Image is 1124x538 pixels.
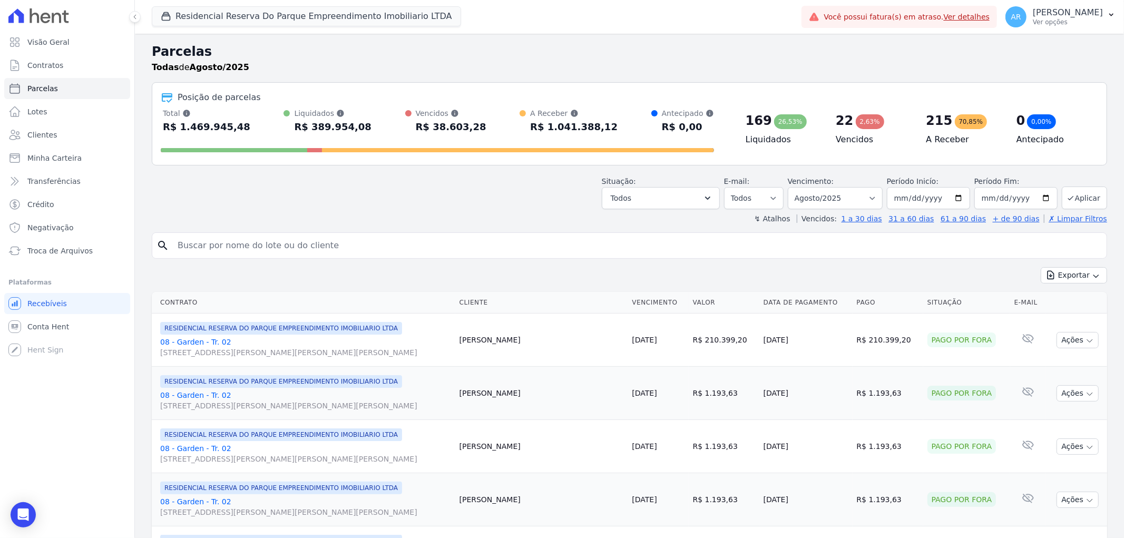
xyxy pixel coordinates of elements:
[853,314,923,367] td: R$ 210.399,20
[853,292,923,314] th: Pago
[853,420,923,473] td: R$ 1.193,63
[927,439,996,454] div: Pago por fora
[746,112,772,129] div: 169
[160,347,451,358] span: [STREET_ADDRESS][PERSON_NAME][PERSON_NAME][PERSON_NAME]
[27,60,63,71] span: Contratos
[160,454,451,464] span: [STREET_ADDRESS][PERSON_NAME][PERSON_NAME][PERSON_NAME]
[160,390,451,411] a: 08 - Garden - Tr. 02[STREET_ADDRESS][PERSON_NAME][PERSON_NAME][PERSON_NAME]
[152,61,249,74] p: de
[4,293,130,314] a: Recebíveis
[1057,492,1099,508] button: Ações
[1011,13,1021,21] span: AR
[157,239,169,252] i: search
[927,332,996,347] div: Pago por fora
[689,367,759,420] td: R$ 1.193,63
[1033,18,1103,26] p: Ver opções
[926,133,999,146] h4: A Receber
[824,12,990,23] span: Você possui fatura(s) em atraso.
[530,108,618,119] div: A Receber
[27,83,58,94] span: Parcelas
[927,492,996,507] div: Pago por fora
[27,176,81,187] span: Transferências
[455,473,628,526] td: [PERSON_NAME]
[611,192,631,204] span: Todos
[160,496,451,517] a: 08 - Garden - Tr. 02[STREET_ADDRESS][PERSON_NAME][PERSON_NAME][PERSON_NAME]
[27,246,93,256] span: Troca de Arquivos
[160,337,451,358] a: 08 - Garden - Tr. 02[STREET_ADDRESS][PERSON_NAME][PERSON_NAME][PERSON_NAME]
[759,314,853,367] td: [DATE]
[853,473,923,526] td: R$ 1.193,63
[662,108,714,119] div: Antecipado
[836,133,909,146] h4: Vencidos
[152,62,179,72] strong: Todas
[923,292,1010,314] th: Situação
[689,473,759,526] td: R$ 1.193,63
[416,108,486,119] div: Vencidos
[160,443,451,464] a: 08 - Garden - Tr. 02[STREET_ADDRESS][PERSON_NAME][PERSON_NAME][PERSON_NAME]
[190,62,249,72] strong: Agosto/2025
[632,389,657,397] a: [DATE]
[759,367,853,420] td: [DATE]
[1017,112,1025,129] div: 0
[856,114,884,129] div: 2,63%
[27,130,57,140] span: Clientes
[160,400,451,411] span: [STREET_ADDRESS][PERSON_NAME][PERSON_NAME][PERSON_NAME]
[152,292,455,314] th: Contrato
[4,171,130,192] a: Transferências
[944,13,990,21] a: Ver detalhes
[4,217,130,238] a: Negativação
[1010,292,1046,314] th: E-mail
[455,292,628,314] th: Cliente
[4,78,130,99] a: Parcelas
[754,214,790,223] label: ↯ Atalhos
[152,6,461,26] button: Residencial Reserva Do Parque Empreendimento Imobiliario LTDA
[160,375,402,388] span: RESIDENCIAL RESERVA DO PARQUE EMPREENDIMENTO IMOBILIARIO LTDA
[788,177,834,185] label: Vencimento:
[746,133,819,146] h4: Liquidados
[4,240,130,261] a: Troca de Arquivos
[455,367,628,420] td: [PERSON_NAME]
[27,321,69,332] span: Conta Hent
[27,153,82,163] span: Minha Carteira
[160,322,402,335] span: RESIDENCIAL RESERVA DO PARQUE EMPREENDIMENTO IMOBILIARIO LTDA
[689,314,759,367] td: R$ 210.399,20
[1057,438,1099,455] button: Ações
[160,507,451,517] span: [STREET_ADDRESS][PERSON_NAME][PERSON_NAME][PERSON_NAME]
[416,119,486,135] div: R$ 38.603,28
[941,214,986,223] a: 61 a 90 dias
[455,420,628,473] td: [PERSON_NAME]
[4,316,130,337] a: Conta Hent
[4,32,130,53] a: Visão Geral
[163,108,250,119] div: Total
[171,235,1102,256] input: Buscar por nome do lote ou do cliente
[993,214,1040,223] a: + de 90 dias
[602,187,720,209] button: Todos
[294,108,372,119] div: Liquidados
[927,386,996,400] div: Pago por fora
[27,298,67,309] span: Recebíveis
[662,119,714,135] div: R$ 0,00
[836,112,853,129] div: 22
[455,314,628,367] td: [PERSON_NAME]
[689,420,759,473] td: R$ 1.193,63
[1044,214,1107,223] a: ✗ Limpar Filtros
[11,502,36,527] div: Open Intercom Messenger
[759,473,853,526] td: [DATE]
[294,119,372,135] div: R$ 389.954,08
[8,276,126,289] div: Plataformas
[27,106,47,117] span: Lotes
[602,177,636,185] label: Situação:
[759,420,853,473] td: [DATE]
[152,42,1107,61] h2: Parcelas
[163,119,250,135] div: R$ 1.469.945,48
[632,495,657,504] a: [DATE]
[178,91,261,104] div: Posição de parcelas
[4,55,130,76] a: Contratos
[774,114,807,129] div: 26,53%
[1027,114,1055,129] div: 0,00%
[926,112,952,129] div: 215
[853,367,923,420] td: R$ 1.193,63
[955,114,988,129] div: 70,85%
[4,194,130,215] a: Crédito
[4,148,130,169] a: Minha Carteira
